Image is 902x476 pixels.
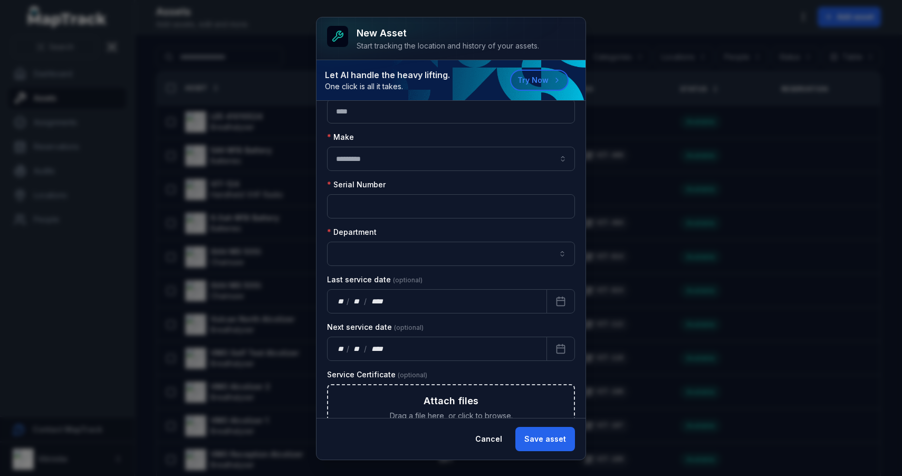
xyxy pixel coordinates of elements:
input: asset-add:cf[07e45e59-3c46-4ccb-bb53-7edc5d146b7c]-label [327,147,575,171]
div: year, [368,344,387,354]
span: Drag a file here, or click to browse. [390,411,513,421]
span: One click is all it takes. [325,81,450,92]
div: / [347,296,350,307]
label: Next service date [327,322,424,332]
button: Try Now [510,70,569,91]
div: / [347,344,350,354]
label: Last service date [327,274,423,285]
div: / [364,344,368,354]
strong: Let AI handle the heavy lifting. [325,69,450,81]
div: year, [368,296,387,307]
label: Make [327,132,354,142]
button: Cancel [466,427,511,451]
button: Calendar [546,337,575,361]
h3: Attach files [424,394,478,408]
button: Calendar [546,289,575,313]
div: Start tracking the location and history of your assets. [357,41,539,51]
h3: New asset [357,26,539,41]
div: day, [336,296,347,307]
div: month, [350,344,364,354]
button: Save asset [515,427,575,451]
label: Department [327,227,377,237]
label: Service Certificate [327,369,427,380]
div: month, [350,296,364,307]
label: Serial Number [327,179,386,190]
div: day, [336,344,347,354]
div: / [364,296,368,307]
